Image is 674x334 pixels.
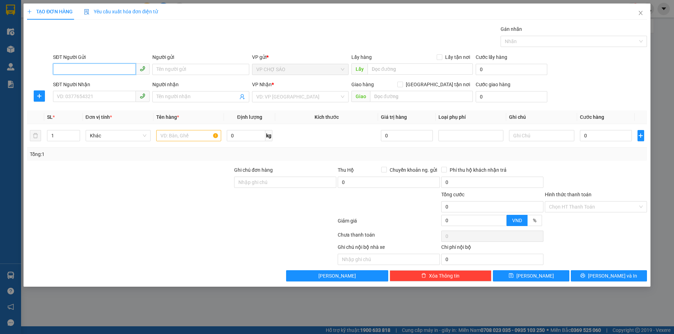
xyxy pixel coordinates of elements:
[476,82,510,87] label: Cước giao hàng
[476,91,547,102] input: Cước giao hàng
[252,82,272,87] span: VP Nhận
[53,81,150,88] div: SĐT Người Nhận
[501,26,522,32] label: Gán nhãn
[476,54,507,60] label: Cước lấy hàng
[30,130,41,141] button: delete
[30,150,260,158] div: Tổng: 1
[638,10,643,16] span: close
[637,130,644,141] button: plus
[351,54,372,60] span: Lấy hàng
[84,9,158,14] span: Yêu cầu xuất hóa đơn điện tử
[338,167,354,173] span: Thu Hộ
[381,130,433,141] input: 0
[351,82,374,87] span: Giao hàng
[265,130,272,141] span: kg
[509,273,514,279] span: save
[476,64,547,75] input: Cước lấy hàng
[338,243,440,254] div: Ghi chú nội bộ nhà xe
[442,53,473,61] span: Lấy tận nơi
[509,130,574,141] input: Ghi Chú
[252,53,349,61] div: VP gửi
[351,91,370,102] span: Giao
[338,254,440,265] input: Nhập ghi chú
[390,270,492,281] button: deleteXóa Thông tin
[53,53,150,61] div: SĐT Người Gửi
[421,273,426,279] span: delete
[156,114,179,120] span: Tên hàng
[533,218,536,223] span: %
[512,218,522,223] span: VND
[234,177,336,188] input: Ghi chú đơn hàng
[370,91,473,102] input: Dọc đường
[429,272,460,280] span: Xóa Thông tin
[545,192,592,197] label: Hình thức thanh toán
[571,270,647,281] button: printer[PERSON_NAME] và In
[447,166,509,174] span: Phí thu hộ khách nhận trả
[140,66,145,71] span: phone
[86,114,112,120] span: Đơn vị tính
[441,192,464,197] span: Tổng cước
[588,272,637,280] span: [PERSON_NAME] và In
[34,90,45,102] button: plus
[84,9,90,15] img: icon
[441,243,543,254] div: Chi phí nội bộ
[27,9,73,14] span: TẠO ĐƠN HÀNG
[234,167,273,173] label: Ghi chú đơn hàng
[286,270,388,281] button: [PERSON_NAME]
[237,114,262,120] span: Định lượng
[152,53,249,61] div: Người gửi
[315,114,339,120] span: Kích thước
[381,114,407,120] span: Giá trị hàng
[436,110,506,124] th: Loại phụ phí
[318,272,356,280] span: [PERSON_NAME]
[368,63,473,75] input: Dọc đường
[152,81,249,88] div: Người nhận
[387,166,440,174] span: Chuyển khoản ng. gửi
[638,133,644,138] span: plus
[631,4,650,23] button: Close
[506,110,577,124] th: Ghi chú
[403,81,473,88] span: [GEOGRAPHIC_DATA] tận nơi
[47,114,53,120] span: SL
[516,272,554,280] span: [PERSON_NAME]
[580,273,585,279] span: printer
[351,63,368,75] span: Lấy
[27,9,32,14] span: plus
[156,130,221,141] input: VD: Bàn, Ghế
[140,93,145,99] span: phone
[337,231,441,243] div: Chưa thanh toán
[580,114,604,120] span: Cước hàng
[337,217,441,229] div: Giảm giá
[493,270,569,281] button: save[PERSON_NAME]
[34,93,45,99] span: plus
[239,94,245,100] span: user-add
[256,64,344,75] span: VP CHỢ SÁO
[90,130,146,141] span: Khác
